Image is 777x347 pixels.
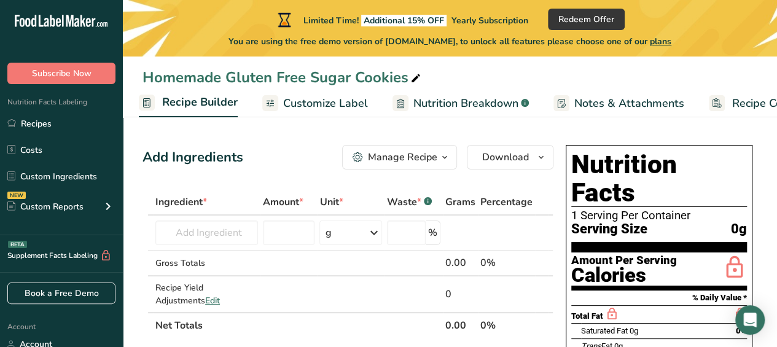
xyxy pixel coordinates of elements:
div: 0% [480,255,533,270]
span: Ingredient [155,195,207,209]
div: Add Ingredients [143,147,243,168]
span: Saturated Fat [581,326,628,335]
th: Net Totals [153,312,443,338]
span: Serving Size [571,222,647,237]
h1: Nutrition Facts [571,150,747,207]
div: NEW [7,192,26,199]
span: You are using the free demo version of [DOMAIN_NAME], to unlock all features please choose one of... [228,35,671,48]
div: 0 [445,287,475,302]
span: Additional 15% OFF [361,15,447,26]
div: Limited Time! [275,12,528,27]
span: Recipe Builder [162,94,238,111]
span: Notes & Attachments [574,95,684,112]
span: Download [482,150,529,165]
a: Nutrition Breakdown [392,90,529,117]
div: Homemade Gluten Free Sugar Cookies [143,66,423,88]
a: Notes & Attachments [553,90,684,117]
span: Percentage [480,195,533,209]
div: 0.00 [445,255,475,270]
span: Nutrition Breakdown [413,95,518,112]
div: Custom Reports [7,200,84,213]
span: Customize Label [283,95,368,112]
th: 0.00 [443,312,478,338]
span: 0g [630,326,638,335]
span: Subscribe Now [32,67,92,80]
a: Recipe Builder [139,88,238,118]
div: Calories [571,267,677,284]
div: Open Intercom Messenger [735,305,765,335]
button: Subscribe Now [7,63,115,84]
input: Add Ingredient [155,220,258,245]
a: Book a Free Demo [7,283,115,304]
a: Customize Label [262,90,368,117]
span: Redeem Offer [558,13,614,26]
th: 0% [478,312,535,338]
span: Amount [263,195,303,209]
div: Manage Recipe [368,150,437,165]
button: Download [467,145,553,170]
span: Unit [319,195,343,209]
div: g [325,225,331,240]
div: Gross Totals [155,257,258,270]
span: Yearly Subscription [451,15,528,26]
span: plans [650,36,671,47]
div: BETA [8,241,27,248]
div: Waste [387,195,432,209]
div: Amount Per Serving [571,255,677,267]
section: % Daily Value * [571,290,747,305]
span: 0g [731,222,747,237]
button: Redeem Offer [548,9,625,30]
button: Manage Recipe [342,145,457,170]
div: Recipe Yield Adjustments [155,281,258,307]
span: Grams [445,195,475,209]
div: 1 Serving Per Container [571,209,747,222]
span: Edit [205,295,220,306]
span: Total Fat [571,311,603,321]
